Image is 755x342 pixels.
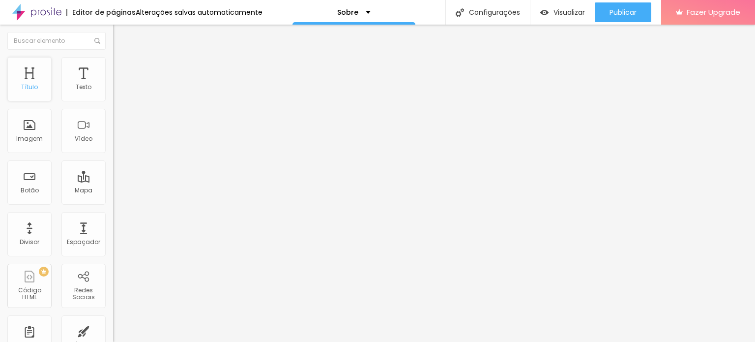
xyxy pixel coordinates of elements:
button: Publicar [595,2,651,22]
button: Visualizar [530,2,595,22]
p: Sobre [337,9,358,16]
img: Icone [94,38,100,44]
div: Redes Sociais [64,287,103,301]
div: Vídeo [75,135,92,142]
span: Visualizar [553,8,585,16]
div: Mapa [75,187,92,194]
span: Fazer Upgrade [687,8,740,16]
div: Botão [21,187,39,194]
div: Alterações salvas automaticamente [136,9,262,16]
div: Código HTML [10,287,49,301]
iframe: Editor [113,25,755,342]
div: Imagem [16,135,43,142]
div: Divisor [20,239,39,246]
div: Espaçador [67,239,100,246]
img: Icone [456,8,464,17]
div: Texto [76,84,91,91]
span: Publicar [610,8,637,16]
input: Buscar elemento [7,32,106,50]
img: view-1.svg [540,8,549,17]
div: Título [21,84,38,91]
div: Editor de páginas [66,9,136,16]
